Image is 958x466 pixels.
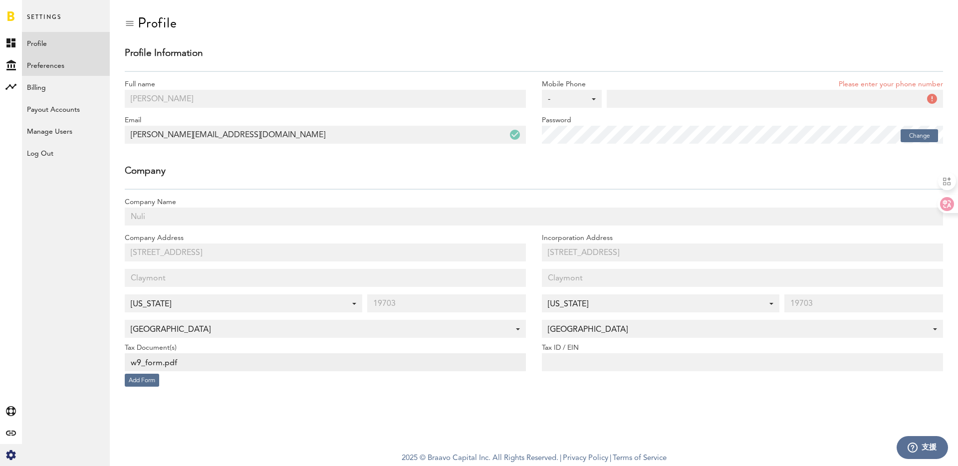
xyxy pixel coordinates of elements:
label: Incorporation Address [542,233,943,243]
div: - [548,95,586,104]
a: Terms of Service [613,455,667,462]
button: Add Form [125,374,159,387]
button: Change [901,129,938,142]
span: 2025 © Braavo Capital Inc. All Rights Reserved. [402,451,558,466]
label: Full name [125,79,526,90]
a: Billing [22,76,110,98]
div: Log Out [22,142,110,160]
iframe: 開啟您可用於找到更多資訊的 Widget [896,436,948,461]
label: Tax Document(s) [125,343,526,353]
label: Company Address [125,233,526,243]
span: [US_STATE] [548,296,763,313]
label: Password [542,115,943,126]
div: Profile [138,15,177,31]
a: Preferences [22,54,110,76]
a: Profile [22,32,110,54]
label: Company Name [125,197,943,208]
span: [GEOGRAPHIC_DATA] [131,321,510,338]
span: [US_STATE] [131,296,346,313]
label: Email [125,115,526,126]
div: Company [125,166,943,181]
a: Manage Users [22,120,110,142]
label: Mobile Phone [542,79,943,90]
span: Settings [27,11,61,32]
span: [GEOGRAPHIC_DATA] [548,321,927,338]
a: Payout Accounts [22,98,110,120]
div: Please enter your phone number [839,79,943,90]
div: w9_form.pdf [125,353,526,371]
a: Privacy Policy [563,455,608,462]
label: Tax ID / EIN [542,343,943,353]
div: Profile Information [125,48,943,63]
